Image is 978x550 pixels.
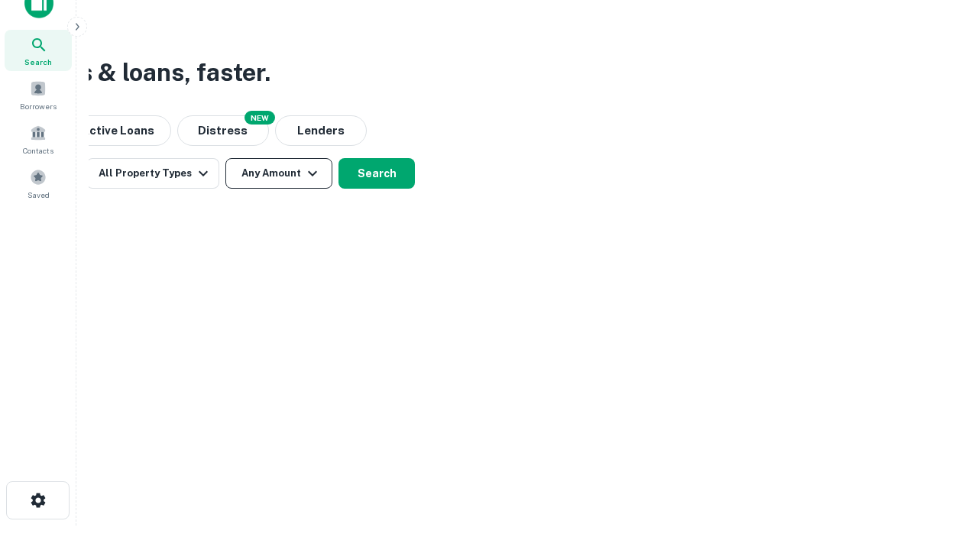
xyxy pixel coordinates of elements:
[244,111,275,125] div: NEW
[5,74,72,115] a: Borrowers
[23,144,53,157] span: Contacts
[86,158,219,189] button: All Property Types
[5,163,72,204] a: Saved
[20,100,57,112] span: Borrowers
[275,115,367,146] button: Lenders
[28,189,50,201] span: Saved
[338,158,415,189] button: Search
[177,115,269,146] button: Search distressed loans with lien and other non-mortgage details.
[225,158,332,189] button: Any Amount
[5,118,72,160] a: Contacts
[902,428,978,501] iframe: Chat Widget
[64,115,171,146] button: Active Loans
[24,56,52,68] span: Search
[5,30,72,71] a: Search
